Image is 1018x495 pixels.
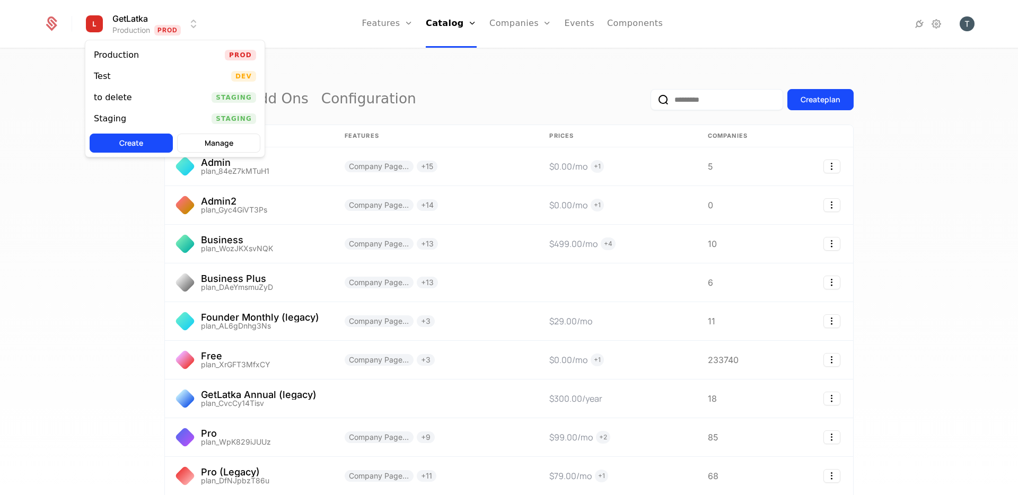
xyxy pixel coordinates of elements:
span: Prod [225,50,256,60]
button: Create [90,134,173,153]
button: Select action [823,430,840,444]
div: to delete [94,93,132,102]
span: Staging [212,113,256,124]
div: Test [94,72,111,81]
button: Select action [823,392,840,405]
button: Select action [823,160,840,173]
button: Select action [823,469,840,483]
button: Select action [823,276,840,289]
button: Select action [823,237,840,251]
div: Select environment [85,40,265,157]
div: Staging [94,114,126,123]
button: Select action [823,353,840,367]
div: Production [94,51,139,59]
button: Select action [823,314,840,328]
span: Staging [212,92,256,103]
span: Dev [231,71,256,82]
button: Manage [177,134,260,153]
button: Select action [823,198,840,212]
